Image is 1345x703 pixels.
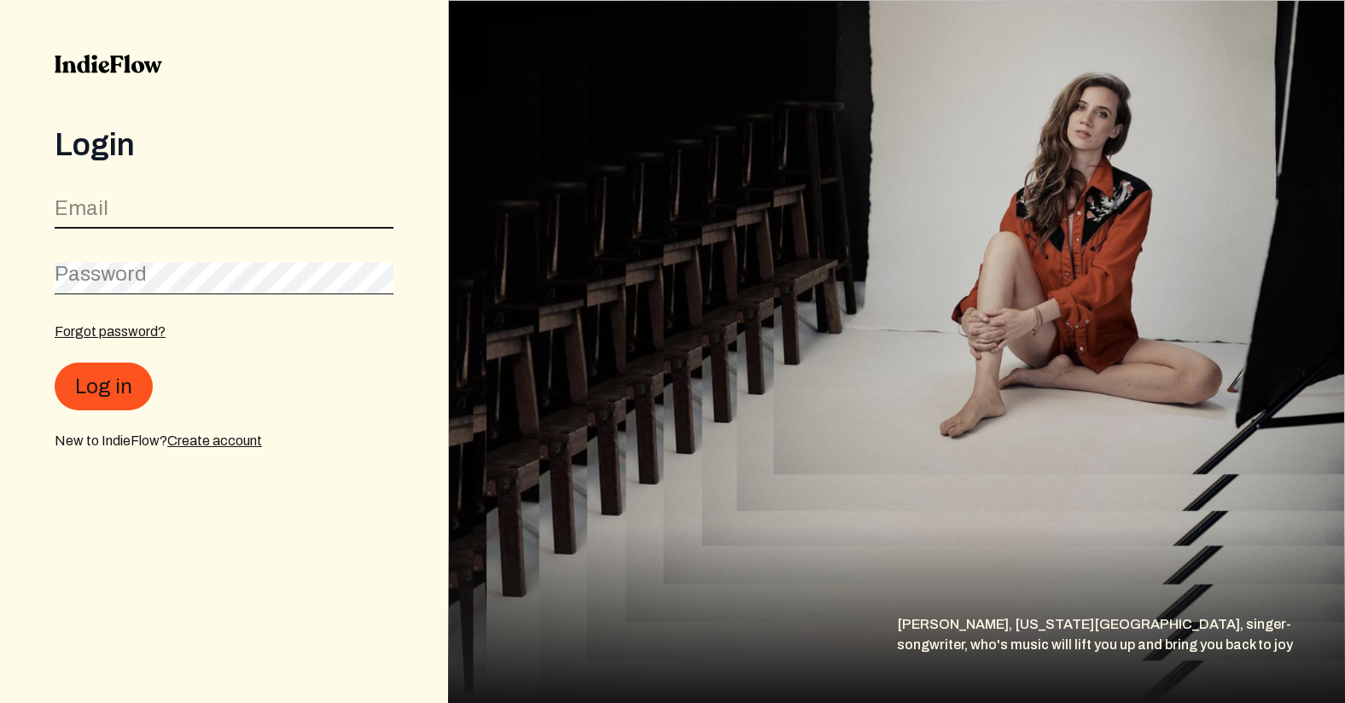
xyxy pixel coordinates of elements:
div: [PERSON_NAME], [US_STATE][GEOGRAPHIC_DATA], singer-songwriter, who's music will lift you up and b... [897,614,1345,703]
label: Email [55,195,108,222]
button: Log in [55,363,153,410]
img: indieflow-logo-black.svg [55,55,162,73]
a: Create account [167,433,262,448]
div: New to IndieFlow? [55,431,393,451]
a: Forgot password? [55,324,166,339]
label: Password [55,260,147,288]
div: Login [55,128,393,162]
